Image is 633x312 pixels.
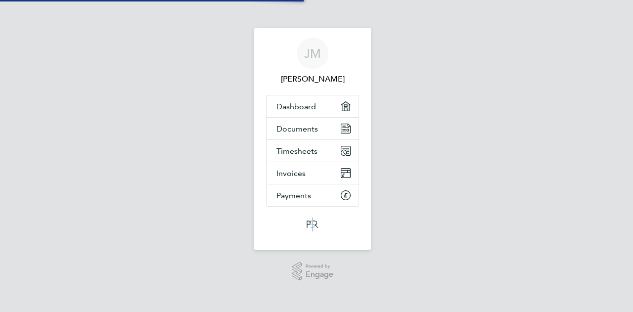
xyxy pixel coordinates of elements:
[254,28,371,250] nav: Main navigation
[276,124,318,134] span: Documents
[304,217,321,232] img: psrsolutions-logo-retina.png
[276,169,306,178] span: Invoices
[306,270,333,279] span: Engage
[276,191,311,200] span: Payments
[267,184,359,206] a: Payments
[306,262,333,270] span: Powered by
[304,47,321,60] span: JM
[266,217,359,232] a: Go to home page
[276,146,317,156] span: Timesheets
[266,73,359,85] span: Julie Millerchip
[292,262,334,281] a: Powered byEngage
[267,95,359,117] a: Dashboard
[267,162,359,184] a: Invoices
[267,140,359,162] a: Timesheets
[267,118,359,139] a: Documents
[266,38,359,85] a: JM[PERSON_NAME]
[276,102,316,111] span: Dashboard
